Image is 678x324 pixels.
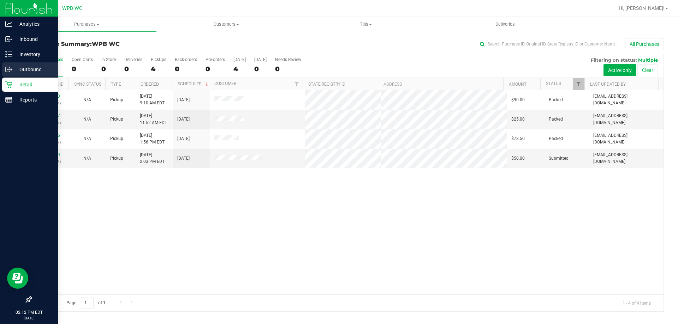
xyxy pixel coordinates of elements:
[72,65,93,73] div: 0
[5,36,12,43] inline-svg: Inbound
[254,57,267,62] div: [DATE]
[110,135,123,142] span: Pickup
[177,135,190,142] span: [DATE]
[617,298,656,308] span: 1 - 4 of 4 items
[7,268,28,289] iframe: Resource center
[511,97,525,103] span: $90.00
[140,132,165,146] span: [DATE] 1:56 PM EDT
[175,65,197,73] div: 0
[593,132,659,146] span: [EMAIL_ADDRESS][DOMAIN_NAME]
[275,57,301,62] div: Needs Review
[12,65,55,74] p: Outbound
[308,82,345,87] a: State Registry ID
[151,57,166,62] div: PickUps
[40,94,60,99] a: 11821503
[5,51,12,58] inline-svg: Inventory
[83,136,91,141] span: Not Applicable
[175,57,197,62] div: Back-orders
[591,57,637,63] span: Filtering on status:
[590,82,626,87] a: Last Updated By
[5,66,12,73] inline-svg: Outbound
[603,64,636,76] button: Active only
[177,97,190,103] span: [DATE]
[593,152,659,165] span: [EMAIL_ADDRESS][DOMAIN_NAME]
[625,38,664,50] button: All Purchases
[509,82,527,87] a: Amount
[83,117,91,122] span: Not Applicable
[511,155,525,162] span: $50.00
[17,17,156,32] a: Purchases
[92,41,120,47] span: WPB WC
[275,65,301,73] div: 0
[511,116,525,123] span: $25.00
[206,57,225,62] div: Pre-orders
[140,112,167,126] span: [DATE] 11:52 AM EDT
[593,93,659,106] span: [EMAIL_ADDRESS][DOMAIN_NAME]
[573,78,584,90] a: Filter
[435,17,575,32] a: Deliveries
[83,156,91,161] span: Not Applicable
[5,96,12,103] inline-svg: Reports
[3,309,55,316] p: 02:12 PM EDT
[74,82,101,87] a: Sync Status
[110,97,123,103] span: Pickup
[12,20,55,28] p: Analytics
[5,81,12,88] inline-svg: Retail
[549,116,563,123] span: Packed
[511,135,525,142] span: $78.50
[140,152,165,165] span: [DATE] 2:03 PM EDT
[83,97,91,103] button: N/A
[17,21,156,27] span: Purchases
[593,112,659,126] span: [EMAIL_ADDRESS][DOMAIN_NAME]
[81,298,94,308] input: 1
[124,57,142,62] div: Deliveries
[3,316,55,321] p: [DATE]
[83,155,91,162] button: N/A
[546,81,561,86] a: Status
[110,116,123,123] span: Pickup
[12,96,55,104] p: Reports
[637,64,658,76] button: Clear
[83,97,91,102] span: Not Applicable
[40,133,60,138] a: 11823406
[296,17,435,32] a: Tills
[101,57,116,62] div: In Store
[214,81,236,86] a: Customer
[5,20,12,27] inline-svg: Analytics
[83,116,91,123] button: N/A
[177,116,190,123] span: [DATE]
[549,135,563,142] span: Packed
[151,65,166,73] div: 4
[72,57,93,62] div: Open Carts
[12,35,55,43] p: Inbound
[101,65,116,73] div: 0
[110,155,123,162] span: Pickup
[296,21,435,27] span: Tills
[549,155,569,162] span: Submitted
[40,152,60,157] a: 11823479
[638,57,658,63] span: Multiple
[141,82,159,87] a: Ordered
[31,41,242,47] h3: Purchase Summary:
[206,65,225,73] div: 0
[549,97,563,103] span: Packed
[12,80,55,89] p: Retail
[177,155,190,162] span: [DATE]
[12,50,55,59] p: Inventory
[378,78,503,90] th: Address
[233,57,246,62] div: [DATE]
[619,5,665,11] span: Hi, [PERSON_NAME]!
[254,65,267,73] div: 0
[233,65,246,73] div: 4
[477,39,618,49] input: Search Purchase ID, Original ID, State Registry ID or Customer Name...
[40,113,60,118] a: 11822567
[60,298,111,308] span: Page of 1
[140,93,165,106] span: [DATE] 9:10 AM EDT
[178,81,210,86] a: Scheduled
[486,21,524,27] span: Deliveries
[83,135,91,142] button: N/A
[111,82,121,87] a: Type
[156,17,296,32] a: Customers
[291,78,303,90] a: Filter
[62,5,82,11] span: WPB WC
